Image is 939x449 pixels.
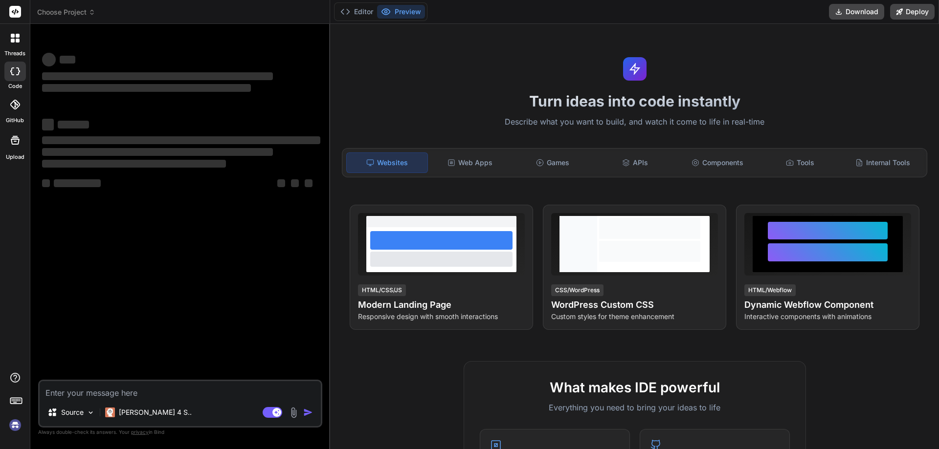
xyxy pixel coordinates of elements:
[42,160,226,168] span: ‌
[60,56,75,64] span: ‌
[4,49,25,58] label: threads
[377,5,425,19] button: Preview
[303,407,313,417] img: icon
[6,153,24,161] label: Upload
[42,136,320,144] span: ‌
[336,92,933,110] h1: Turn ideas into code instantly
[677,152,758,173] div: Components
[42,119,54,130] span: ‌
[131,429,149,435] span: privacy
[744,284,796,296] div: HTML/Webflow
[54,179,101,187] span: ‌
[42,72,273,80] span: ‌
[513,152,593,173] div: Games
[42,53,56,66] span: ‌
[87,408,95,417] img: Pick Models
[305,179,313,187] span: ‌
[42,148,273,156] span: ‌
[346,152,428,173] div: Websites
[760,152,841,173] div: Tools
[551,312,718,321] p: Custom styles for theme enhancement
[430,152,511,173] div: Web Apps
[829,4,884,20] button: Download
[38,428,322,437] p: Always double-check its answers. Your in Bind
[291,179,299,187] span: ‌
[8,82,22,90] label: code
[288,407,299,418] img: attachment
[58,121,89,128] span: ‌
[480,402,790,413] p: Everything you need to bring your ideas to life
[551,284,604,296] div: CSS/WordPress
[105,407,115,417] img: Claude 4 Sonnet
[358,284,406,296] div: HTML/CSS/JS
[842,152,923,173] div: Internal Tools
[480,377,790,398] h2: What makes IDE powerful
[358,312,525,321] p: Responsive design with smooth interactions
[277,179,285,187] span: ‌
[42,84,251,92] span: ‌
[119,407,192,417] p: [PERSON_NAME] 4 S..
[6,116,24,125] label: GitHub
[42,179,50,187] span: ‌
[336,5,377,19] button: Editor
[595,152,675,173] div: APIs
[551,298,718,312] h4: WordPress Custom CSS
[7,417,23,433] img: signin
[744,298,911,312] h4: Dynamic Webflow Component
[890,4,935,20] button: Deploy
[37,7,95,17] span: Choose Project
[61,407,84,417] p: Source
[358,298,525,312] h4: Modern Landing Page
[336,116,933,128] p: Describe what you want to build, and watch it come to life in real-time
[744,312,911,321] p: Interactive components with animations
